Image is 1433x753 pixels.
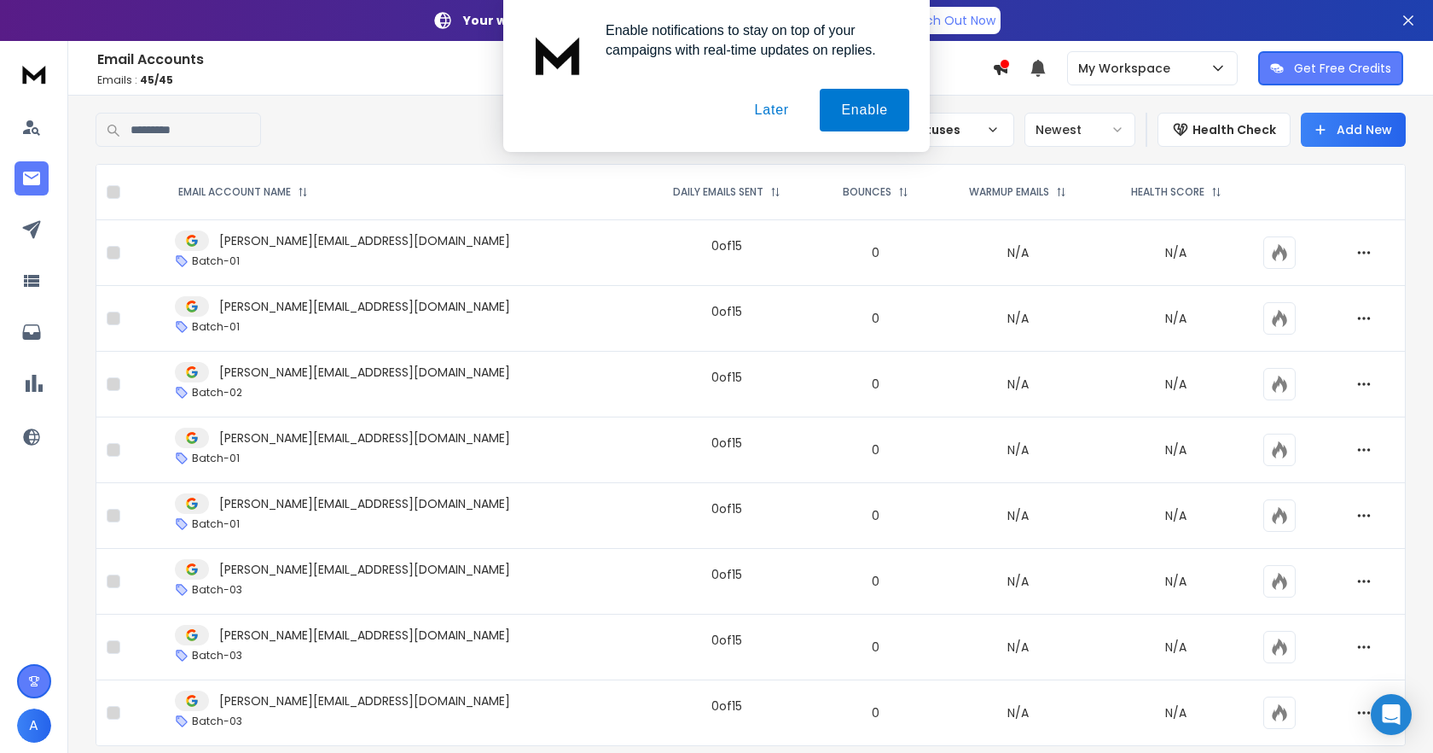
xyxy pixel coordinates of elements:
div: 0 of 15 [711,303,742,320]
td: N/A [937,483,1099,549]
p: 0 [825,704,926,721]
p: 0 [825,639,926,656]
p: N/A [1110,573,1243,590]
p: 0 [825,310,926,327]
p: 0 [825,507,926,524]
p: [PERSON_NAME][EMAIL_ADDRESS][DOMAIN_NAME] [219,692,510,709]
td: N/A [937,352,1099,417]
p: Batch-01 [192,452,240,465]
p: [PERSON_NAME][EMAIL_ADDRESS][DOMAIN_NAME] [219,364,510,381]
p: N/A [1110,507,1243,524]
td: N/A [937,549,1099,615]
p: N/A [1110,244,1243,261]
p: Batch-02 [192,386,242,400]
img: notification icon [524,20,592,89]
p: BOUNCES [843,185,891,199]
div: Open Intercom Messenger [1371,694,1412,735]
div: 0 of 15 [711,566,742,583]
p: N/A [1110,310,1243,327]
p: WARMUP EMAILS [969,185,1049,199]
p: N/A [1110,704,1243,721]
p: Batch-03 [192,649,242,663]
p: Batch-01 [192,254,240,268]
p: 0 [825,244,926,261]
button: Enable [820,89,909,131]
div: 0 of 15 [711,435,742,452]
p: [PERSON_NAME][EMAIL_ADDRESS][DOMAIN_NAME] [219,627,510,644]
p: N/A [1110,441,1243,458]
p: HEALTH SCORE [1131,185,1204,199]
button: Later [733,89,809,131]
div: EMAIL ACCOUNT NAME [178,185,308,199]
p: N/A [1110,639,1243,656]
p: [PERSON_NAME][EMAIL_ADDRESS][DOMAIN_NAME] [219,495,510,512]
p: [PERSON_NAME][EMAIL_ADDRESS][DOMAIN_NAME] [219,561,510,578]
div: 0 of 15 [711,237,742,254]
p: 0 [825,376,926,393]
td: N/A [937,615,1099,680]
button: A [17,709,51,743]
p: 0 [825,441,926,458]
p: [PERSON_NAME][EMAIL_ADDRESS][DOMAIN_NAME] [219,429,510,447]
p: [PERSON_NAME][EMAIL_ADDRESS][DOMAIN_NAME] [219,298,510,315]
div: 0 of 15 [711,632,742,649]
p: N/A [1110,376,1243,393]
td: N/A [937,286,1099,352]
div: 0 of 15 [711,698,742,715]
p: Batch-01 [192,320,240,334]
p: Batch-03 [192,715,242,728]
td: N/A [937,417,1099,483]
div: Enable notifications to stay on top of your campaigns with real-time updates on replies. [592,20,909,60]
p: DAILY EMAILS SENT [673,185,763,199]
p: Batch-03 [192,583,242,597]
div: 0 of 15 [711,500,742,517]
td: N/A [937,680,1099,746]
div: 0 of 15 [711,369,742,386]
p: [PERSON_NAME][EMAIL_ADDRESS][DOMAIN_NAME] [219,232,510,249]
p: Batch-01 [192,517,240,531]
td: N/A [937,220,1099,286]
p: 0 [825,573,926,590]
